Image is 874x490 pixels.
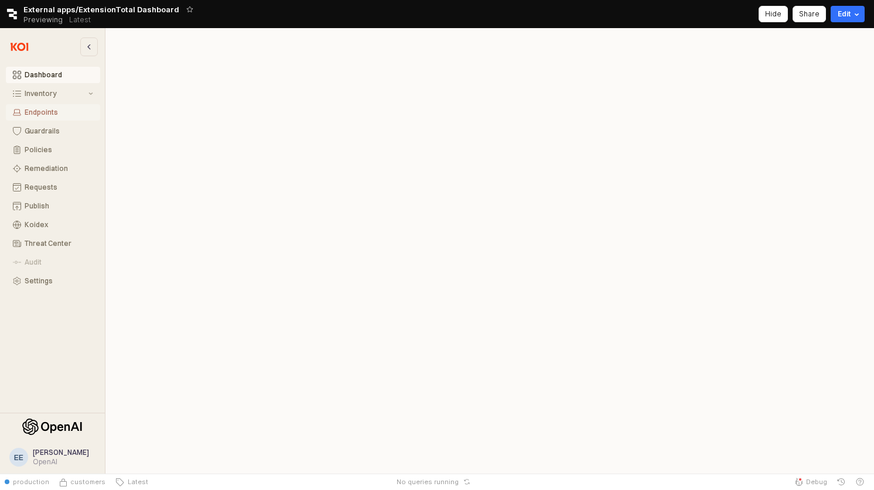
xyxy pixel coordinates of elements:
span: Debug [806,477,827,486]
button: Guardrails [6,123,100,139]
span: Previewing [23,14,63,26]
button: History [832,474,851,490]
div: Settings [25,277,93,285]
button: EE [9,448,28,467]
button: Inventory [6,85,100,102]
button: Requests [6,179,100,196]
button: Reset app state [461,478,473,485]
button: Settings [6,273,100,289]
button: Publish [6,198,100,214]
div: Guardrails [25,127,93,135]
button: Threat Center [6,235,100,252]
div: Hide [765,6,781,22]
iframe: DashboardPage [105,28,874,474]
div: Policies [25,146,93,154]
button: Policies [6,142,100,158]
p: Latest [69,15,91,25]
button: Add app to favorites [184,4,196,15]
div: Requests [25,183,93,191]
button: Dashboard [6,67,100,83]
button: Latest [110,474,153,490]
button: Source Control [54,474,110,490]
p: Share [799,9,820,19]
div: Inventory [25,90,86,98]
div: Koidex [25,221,93,229]
div: Publish [25,202,93,210]
main: App Frame [105,28,874,474]
button: Hide app [759,6,788,22]
span: Latest [124,477,148,486]
button: Help [851,474,869,490]
div: OpenAI [33,457,89,467]
span: production [13,477,49,486]
button: Debug [790,474,832,490]
button: Audit [6,254,100,270]
div: Threat Center [25,239,93,248]
button: Edit [831,6,865,22]
span: [PERSON_NAME] [33,448,89,457]
div: Remediation [25,165,93,173]
div: Dashboard [25,71,93,79]
button: Endpoints [6,104,100,121]
button: Remediation [6,160,100,177]
div: Previewing Latest [23,12,97,28]
span: No queries running [397,477,459,486]
div: Audit [25,258,93,266]
span: customers [70,477,105,486]
button: Releases and History [63,12,97,28]
button: Share app [793,6,826,22]
span: External apps/ExtensionTotal Dashboard [23,4,179,15]
div: EE [14,451,23,463]
div: Endpoints [25,108,93,116]
button: Koidex [6,217,100,233]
